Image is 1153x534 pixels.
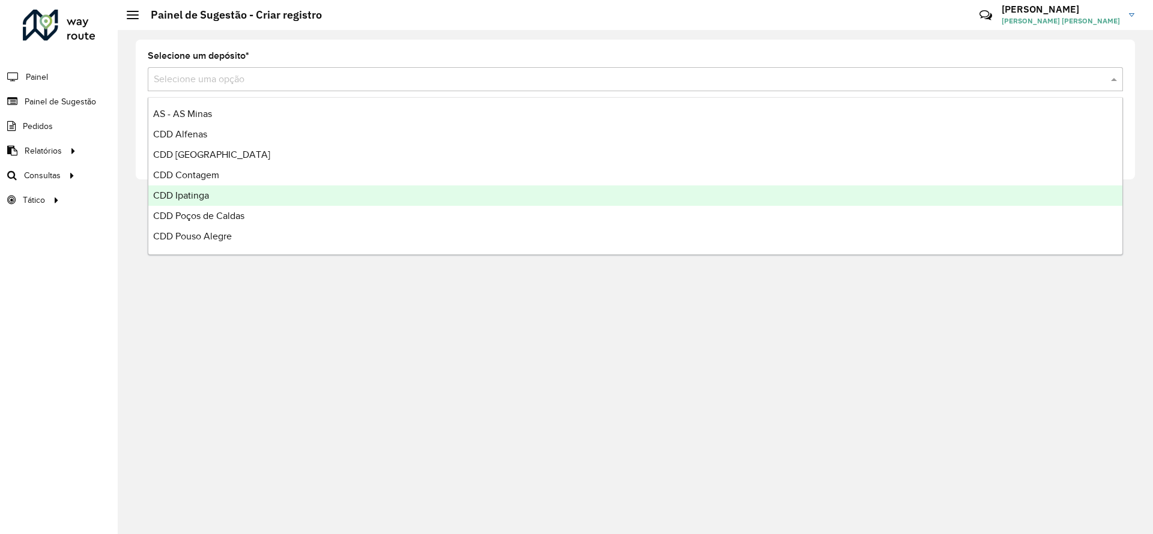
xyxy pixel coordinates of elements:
[153,170,219,180] span: CDD Contagem
[1002,4,1120,15] h3: [PERSON_NAME]
[153,109,212,119] span: AS - AS Minas
[24,169,61,182] span: Consultas
[153,211,244,221] span: CDD Poços de Caldas
[973,2,999,28] a: Contato Rápido
[25,95,96,108] span: Painel de Sugestão
[153,190,209,200] span: CDD Ipatinga
[148,49,249,63] label: Selecione um depósito
[25,145,62,157] span: Relatórios
[139,8,322,22] h2: Painel de Sugestão - Criar registro
[153,149,270,160] span: CDD [GEOGRAPHIC_DATA]
[148,97,1123,255] ng-dropdown-panel: Options list
[153,129,207,139] span: CDD Alfenas
[153,231,232,241] span: CDD Pouso Alegre
[1002,16,1120,26] span: [PERSON_NAME] [PERSON_NAME]
[26,71,48,83] span: Painel
[23,120,53,133] span: Pedidos
[23,194,45,206] span: Tático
